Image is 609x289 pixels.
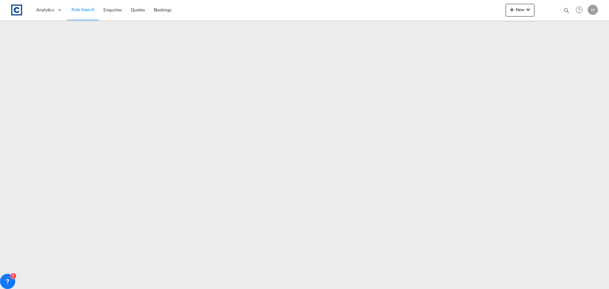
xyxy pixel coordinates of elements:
[563,7,570,16] div: icon-magnify
[508,6,516,13] md-icon: icon-plus 400-fg
[131,7,145,12] span: Quotes
[588,5,598,15] div: H
[154,7,172,12] span: Bookings
[10,3,24,17] img: 1fdb9190129311efbfaf67cbb4249bed.jpeg
[524,6,532,13] md-icon: icon-chevron-down
[508,7,532,12] span: New
[103,7,122,12] span: Enquiries
[563,7,570,14] md-icon: icon-magnify
[71,7,95,12] span: Rate Search
[36,7,54,13] span: Analytics
[506,4,534,16] button: icon-plus 400-fgNewicon-chevron-down
[574,4,588,16] div: Help
[574,4,585,15] span: Help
